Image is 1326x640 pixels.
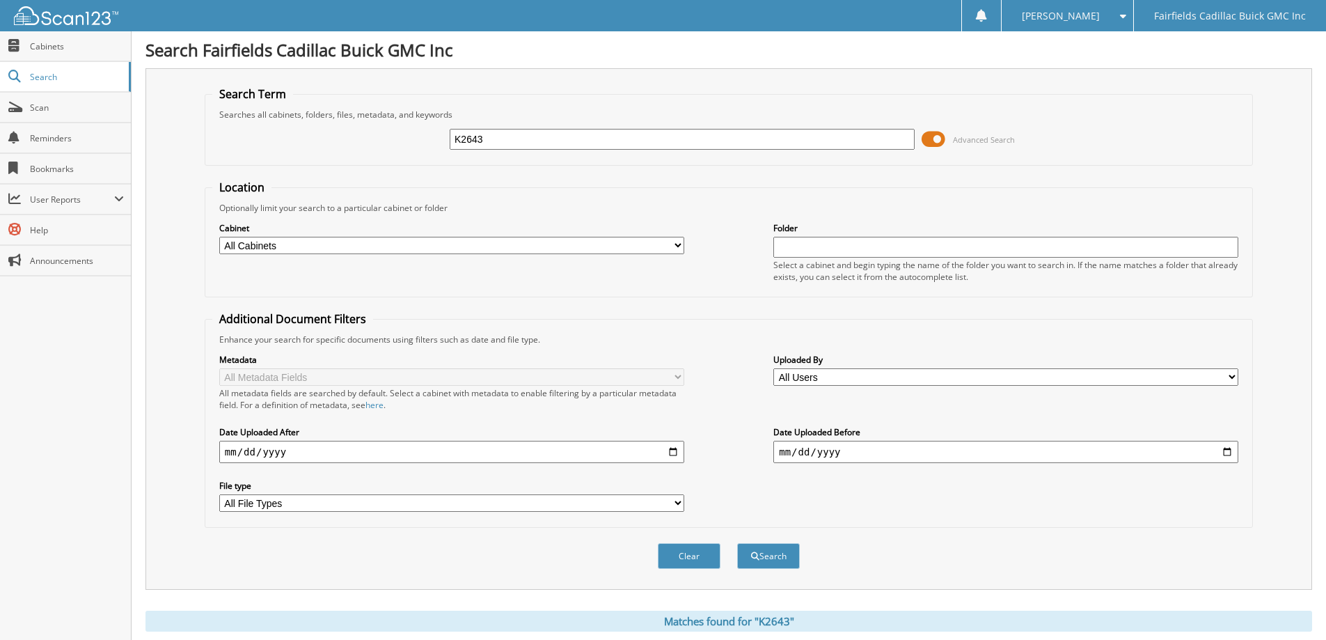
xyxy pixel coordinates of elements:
[773,426,1238,438] label: Date Uploaded Before
[30,71,122,83] span: Search
[212,202,1245,214] div: Optionally limit your search to a particular cabinet or folder
[212,180,271,195] legend: Location
[219,387,684,411] div: All metadata fields are searched by default. Select a cabinet with metadata to enable filtering b...
[30,132,124,144] span: Reminders
[30,102,124,114] span: Scan
[773,441,1238,463] input: end
[212,334,1245,345] div: Enhance your search for specific documents using filters such as date and file type.
[14,6,118,25] img: scan123-logo-white.svg
[30,194,114,205] span: User Reports
[145,611,1312,632] div: Matches found for "K2643"
[212,86,293,102] legend: Search Term
[219,480,684,492] label: File type
[219,441,684,463] input: start
[30,224,124,236] span: Help
[953,134,1015,145] span: Advanced Search
[219,222,684,234] label: Cabinet
[30,40,124,52] span: Cabinets
[219,354,684,366] label: Metadata
[1154,12,1306,20] span: Fairfields Cadillac Buick GMC Inc
[773,354,1238,366] label: Uploaded By
[30,163,124,175] span: Bookmarks
[30,255,124,267] span: Announcements
[737,543,800,569] button: Search
[219,426,684,438] label: Date Uploaded After
[212,109,1245,120] div: Searches all cabinets, folders, files, metadata, and keywords
[658,543,720,569] button: Clear
[773,259,1238,283] div: Select a cabinet and begin typing the name of the folder you want to search in. If the name match...
[1022,12,1100,20] span: [PERSON_NAME]
[365,399,384,411] a: here
[212,311,373,327] legend: Additional Document Filters
[773,222,1238,234] label: Folder
[145,38,1312,61] h1: Search Fairfields Cadillac Buick GMC Inc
